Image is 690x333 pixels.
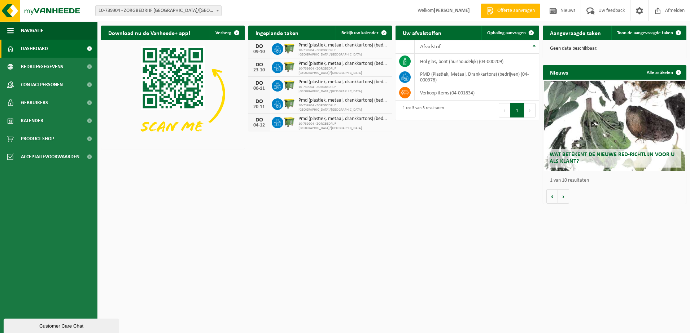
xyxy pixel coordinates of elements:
[252,86,266,91] div: 06-11
[544,81,685,171] a: Wat betekent de nieuwe RED-richtlijn voor u als klant?
[252,44,266,49] div: DO
[415,85,539,101] td: verkoop items (04-001834)
[252,68,266,73] div: 23-10
[510,103,524,117] button: 1
[21,58,63,76] span: Bedrijfsgegevens
[252,49,266,54] div: 09-10
[298,116,388,122] span: Pmd (plastiek, metaal, drankkartons) (bedrijven)
[95,5,222,16] span: 10-739904 - ZORGBEDRIJF ANTWERPEN/HOF DE BEUKEN - EKEREN
[415,69,539,85] td: PMD (Plastiek, Metaal, Drankkartons) (bedrijven) (04-000978)
[298,85,388,94] span: 10-739904 - ZORGBEDRIJF [GEOGRAPHIC_DATA]/[GEOGRAPHIC_DATA]
[550,46,679,51] p: Geen data beschikbaar.
[336,26,391,40] a: Bekijk uw kalender
[252,99,266,105] div: DO
[283,61,296,73] img: WB-1100-HPE-GN-50
[101,40,245,148] img: Download de VHEPlus App
[543,65,575,79] h2: Nieuws
[298,122,388,130] span: 10-739904 - ZORGBEDRIJF [GEOGRAPHIC_DATA]/[GEOGRAPHIC_DATA]
[415,54,539,69] td: hol glas, bont (huishoudelijk) (04-000209)
[298,79,388,85] span: Pmd (plastiek, metaal, drankkartons) (bedrijven)
[96,6,221,16] span: 10-739904 - ZORGBEDRIJF ANTWERPEN/HOF DE BEUKEN - EKEREN
[298,98,388,103] span: Pmd (plastiek, metaal, drankkartons) (bedrijven)
[396,26,449,40] h2: Uw afvalstoffen
[283,42,296,54] img: WB-1100-HPE-GN-50
[21,94,48,112] span: Gebruikers
[641,65,686,80] a: Alle artikelen
[21,148,79,166] span: Acceptatievoorwaarden
[546,189,558,204] button: Vorige
[495,7,537,14] span: Offerte aanvragen
[252,62,266,68] div: DO
[298,43,388,48] span: Pmd (plastiek, metaal, drankkartons) (bedrijven)
[252,117,266,123] div: DO
[550,152,674,164] span: Wat betekent de nieuwe RED-richtlijn voor u als klant?
[283,79,296,91] img: WB-1100-HPE-GN-50
[487,31,526,35] span: Ophaling aanvragen
[21,22,43,40] span: Navigatie
[550,178,683,183] p: 1 van 10 resultaten
[481,26,538,40] a: Ophaling aanvragen
[4,317,121,333] iframe: chat widget
[434,8,470,13] strong: [PERSON_NAME]
[499,103,510,117] button: Previous
[617,31,673,35] span: Toon de aangevraagde taken
[101,26,197,40] h2: Download nu de Vanheede+ app!
[21,130,54,148] span: Product Shop
[283,97,296,110] img: WB-1100-HPE-GN-50
[210,26,244,40] button: Verberg
[298,103,388,112] span: 10-739904 - ZORGBEDRIJF [GEOGRAPHIC_DATA]/[GEOGRAPHIC_DATA]
[611,26,686,40] a: Toon de aangevraagde taken
[558,189,569,204] button: Volgende
[252,80,266,86] div: DO
[252,105,266,110] div: 20-11
[298,61,388,67] span: Pmd (plastiek, metaal, drankkartons) (bedrijven)
[215,31,231,35] span: Verberg
[252,123,266,128] div: 04-12
[481,4,540,18] a: Offerte aanvragen
[248,26,306,40] h2: Ingeplande taken
[399,102,444,118] div: 1 tot 3 van 3 resultaten
[524,103,536,117] button: Next
[298,67,388,75] span: 10-739904 - ZORGBEDRIJF [GEOGRAPHIC_DATA]/[GEOGRAPHIC_DATA]
[21,76,63,94] span: Contactpersonen
[21,40,48,58] span: Dashboard
[341,31,379,35] span: Bekijk uw kalender
[298,48,388,57] span: 10-739904 - ZORGBEDRIJF [GEOGRAPHIC_DATA]/[GEOGRAPHIC_DATA]
[420,44,441,50] span: Afvalstof
[543,26,608,40] h2: Aangevraagde taken
[21,112,43,130] span: Kalender
[283,116,296,128] img: WB-1100-HPE-GN-50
